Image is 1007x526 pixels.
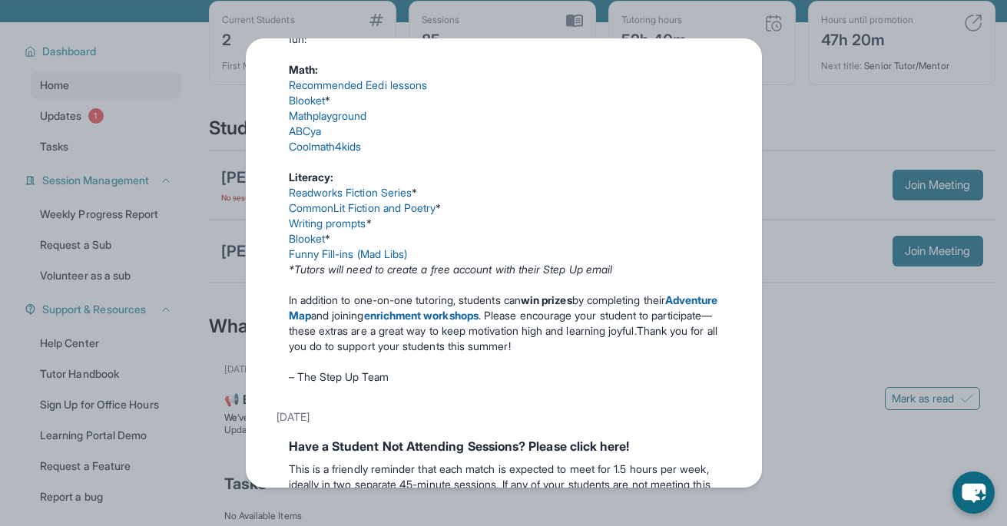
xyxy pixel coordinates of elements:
a: Readworks Fiction Series [289,186,412,199]
a: Blooket [289,94,326,107]
p: In addition to one-on-one tutoring, students can by completing their and joining . Please encoura... [289,293,719,354]
strong: Math: [289,63,318,76]
a: Coolmath4kids [289,140,362,153]
a: Writing prompts [289,217,366,230]
a: Mathplayground [289,109,367,122]
div: [DATE] [277,403,731,431]
a: Blooket [289,232,326,245]
em: *Tutors will need to create a free account with their Step Up email [289,263,613,276]
a: Funny Fill-ins (Mad Libs) [289,247,408,260]
a: Recommended Eedi lessons [289,78,428,91]
strong: win prizes [521,293,572,306]
p: – The Step Up Team [289,369,719,385]
button: chat-button [952,471,995,514]
a: enrichment workshops [364,309,479,322]
a: ABCya [289,124,321,137]
a: CommonLit Fiction and Poetry [289,201,436,214]
div: Have a Student Not Attending Sessions? Please click here! [289,437,719,455]
strong: Literacy: [289,170,334,184]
